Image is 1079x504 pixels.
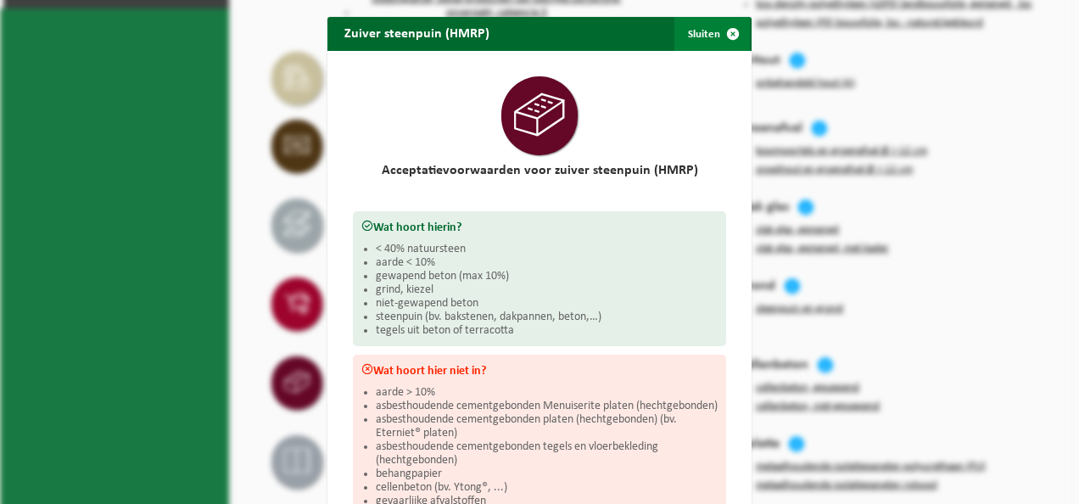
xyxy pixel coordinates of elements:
[376,386,718,400] li: aarde > 10%
[376,270,718,283] li: gewapend beton (max 10%)
[376,311,718,324] li: steenpuin (bv. bakstenen, dakpannen, beton,…)
[376,243,718,256] li: < 40% natuursteen
[376,297,718,311] li: niet-gewapend beton
[376,440,718,468] li: asbesthoudende cementgebonden tegels en vloerbekleding (hechtgebonden)
[674,17,750,51] button: Sluiten
[376,400,718,413] li: asbesthoudende cementgebonden Menuiserite platen (hechtgebonden)
[376,413,718,440] li: asbesthoudende cementgebonden platen (hechtgebonden) (bv. Eterniet® platen)
[327,17,506,49] h2: Zuiver steenpuin (HMRP)
[376,324,718,338] li: tegels uit beton of terracotta
[376,481,718,495] li: cellenbeton (bv. Ytong®, ...)
[361,220,718,234] h3: Wat hoort hierin?
[376,283,718,297] li: grind, kiezel
[361,363,718,378] h3: Wat hoort hier niet in?
[353,164,726,177] h2: Acceptatievoorwaarden voor zuiver steenpuin (HMRP)
[376,468,718,481] li: behangpapier
[376,256,718,270] li: aarde < 10%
